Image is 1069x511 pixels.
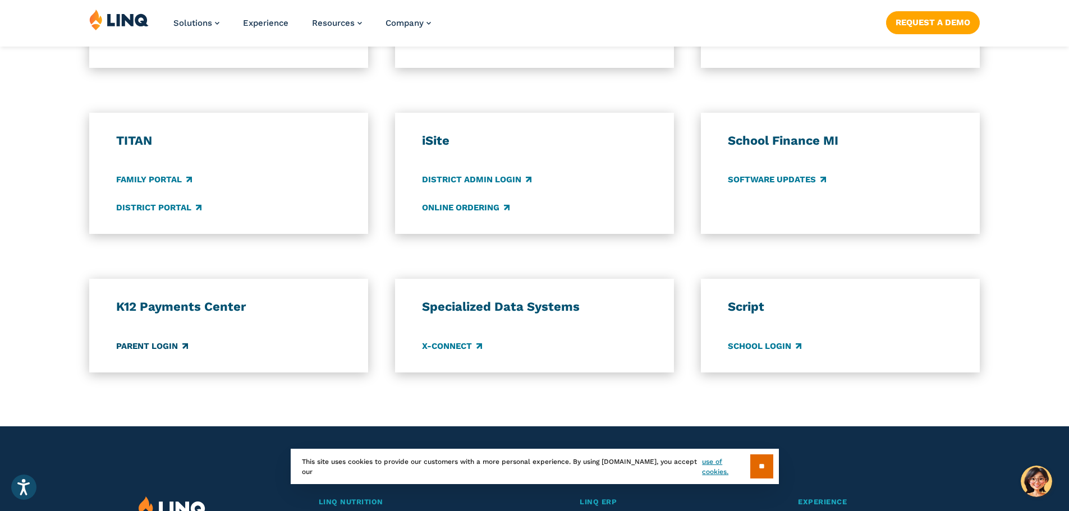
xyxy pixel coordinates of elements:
a: use of cookies. [702,457,750,477]
a: X-Connect [422,340,482,352]
a: LINQ Nutrition [319,496,521,508]
a: Online Ordering [422,201,510,214]
a: Resources [312,18,362,28]
h3: iSite [422,133,648,149]
span: Resources [312,18,355,28]
a: District Admin Login [422,174,531,186]
h3: School Finance MI [728,133,953,149]
button: Hello, have a question? Let’s chat. [1021,466,1052,497]
a: Company [386,18,431,28]
span: Solutions [173,18,212,28]
a: Parent Login [116,340,188,352]
a: Family Portal [116,174,192,186]
h3: Script [728,299,953,315]
h3: Specialized Data Systems [422,299,648,315]
a: Experience [243,18,288,28]
a: Experience [798,496,930,508]
nav: Button Navigation [886,9,980,34]
a: Software Updates [728,174,826,186]
h3: TITAN [116,133,342,149]
a: District Portal [116,201,201,214]
a: LINQ ERP [580,496,739,508]
a: Request a Demo [886,11,980,34]
div: This site uses cookies to provide our customers with a more personal experience. By using [DOMAIN... [291,449,779,484]
img: LINQ | K‑12 Software [89,9,149,30]
a: Solutions [173,18,219,28]
nav: Primary Navigation [173,9,431,46]
a: School Login [728,340,801,352]
span: Company [386,18,424,28]
h3: K12 Payments Center [116,299,342,315]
